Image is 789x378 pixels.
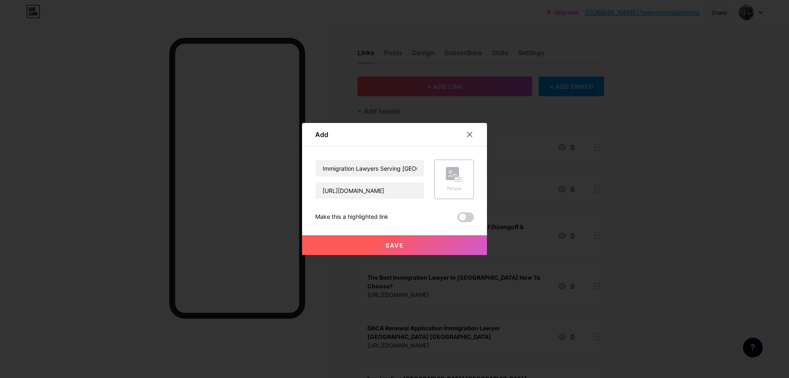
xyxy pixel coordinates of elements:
[315,130,328,139] div: Add
[446,186,462,192] div: Picture
[316,160,424,176] input: Title
[316,182,424,199] input: URL
[302,235,487,255] button: Save
[385,242,404,249] span: Save
[315,212,388,222] div: Make this a highlighted link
